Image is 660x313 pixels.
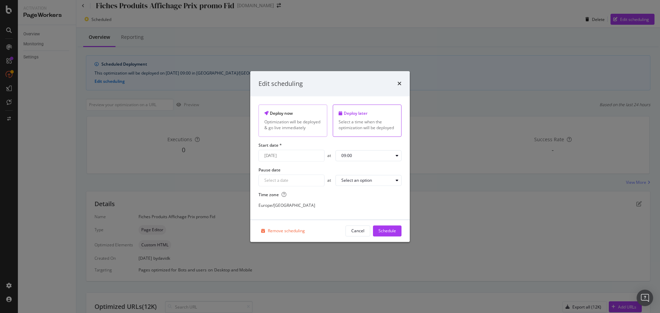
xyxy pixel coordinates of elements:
button: Cancel [345,225,370,236]
label: Time zone [258,192,401,198]
div: Remove scheduling [268,228,305,234]
div: Open Intercom Messenger [637,290,653,306]
div: Cancel [351,228,364,234]
div: at [324,178,335,183]
div: Select an option [341,178,372,182]
button: 09:00 [335,150,401,161]
div: 09:00 [341,154,352,158]
button: Schedule [373,225,401,236]
label: Pause date [258,167,401,173]
input: Select a date [259,150,324,161]
div: Select a time when the optimization will be deployed [339,119,396,131]
input: Select a date [259,175,324,186]
div: modal [250,71,410,242]
div: Deploy later [339,110,396,116]
div: Schedule [378,228,396,234]
div: Europe/[GEOGRAPHIC_DATA] [258,202,315,208]
div: times [397,79,401,88]
label: Start date * [258,142,401,148]
button: Remove scheduling [258,225,305,236]
div: Deploy now [264,110,321,116]
div: Optimization will be deployed & go live immediately [264,119,321,131]
div: Edit scheduling [258,79,303,88]
button: Select an option [335,175,401,186]
div: at [324,153,335,158]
